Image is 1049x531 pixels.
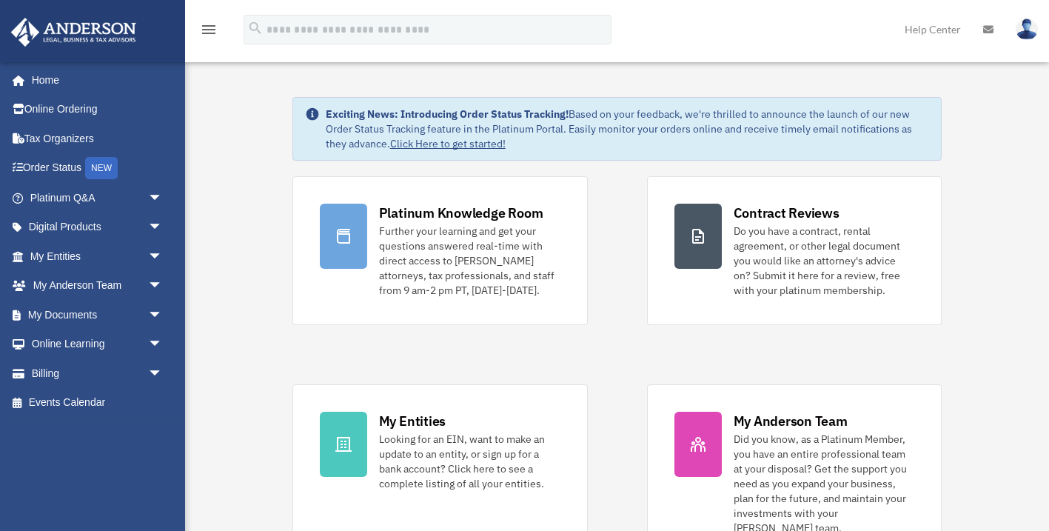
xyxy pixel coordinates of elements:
[734,204,839,222] div: Contract Reviews
[10,358,185,388] a: Billingarrow_drop_down
[7,18,141,47] img: Anderson Advisors Platinum Portal
[390,137,506,150] a: Click Here to get started!
[148,300,178,330] span: arrow_drop_down
[10,388,185,418] a: Events Calendar
[734,412,848,430] div: My Anderson Team
[734,224,915,298] div: Do you have a contract, rental agreement, or other legal document you would like an attorney's ad...
[148,241,178,272] span: arrow_drop_down
[379,224,560,298] div: Further your learning and get your questions answered real-time with direct access to [PERSON_NAM...
[148,213,178,243] span: arrow_drop_down
[10,95,185,124] a: Online Ordering
[10,153,185,184] a: Order StatusNEW
[379,204,543,222] div: Platinum Knowledge Room
[379,412,446,430] div: My Entities
[148,330,178,360] span: arrow_drop_down
[10,183,185,213] a: Platinum Q&Aarrow_drop_down
[326,107,569,121] strong: Exciting News: Introducing Order Status Tracking!
[200,21,218,39] i: menu
[10,330,185,359] a: Online Learningarrow_drop_down
[85,157,118,179] div: NEW
[10,241,185,271] a: My Entitiesarrow_drop_down
[10,271,185,301] a: My Anderson Teamarrow_drop_down
[379,432,560,491] div: Looking for an EIN, want to make an update to an entity, or sign up for a bank account? Click her...
[148,183,178,213] span: arrow_drop_down
[10,213,185,242] a: Digital Productsarrow_drop_down
[200,26,218,39] a: menu
[148,271,178,301] span: arrow_drop_down
[247,20,264,36] i: search
[10,124,185,153] a: Tax Organizers
[292,176,588,325] a: Platinum Knowledge Room Further your learning and get your questions answered real-time with dire...
[647,176,942,325] a: Contract Reviews Do you have a contract, rental agreement, or other legal document you would like...
[10,65,178,95] a: Home
[326,107,930,151] div: Based on your feedback, we're thrilled to announce the launch of our new Order Status Tracking fe...
[1016,19,1038,40] img: User Pic
[148,358,178,389] span: arrow_drop_down
[10,300,185,330] a: My Documentsarrow_drop_down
